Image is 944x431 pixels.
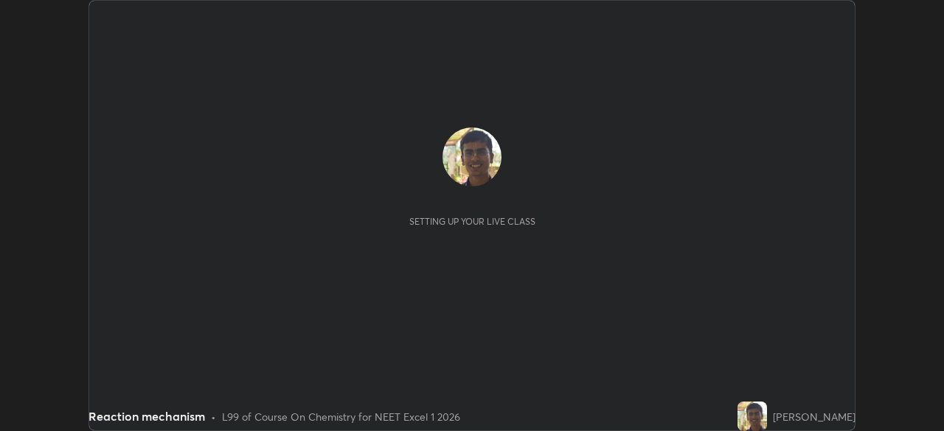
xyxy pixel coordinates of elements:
[409,216,535,227] div: Setting up your live class
[737,402,767,431] img: fba4d28887b045a8b942f0c1c28c138a.jpg
[88,407,205,425] div: Reaction mechanism
[222,409,460,424] div: L99 of Course On Chemistry for NEET Excel 1 2026
[211,409,216,424] div: •
[773,409,855,424] div: [PERSON_NAME]
[442,127,502,186] img: fba4d28887b045a8b942f0c1c28c138a.jpg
